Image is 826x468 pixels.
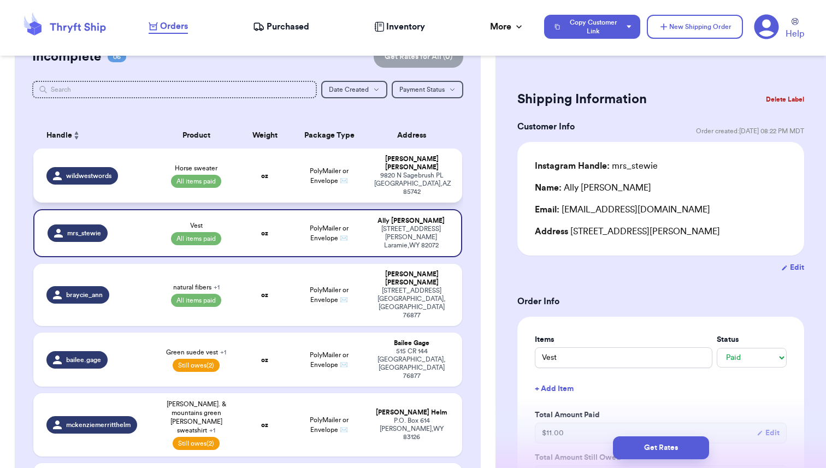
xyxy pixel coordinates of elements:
[517,295,804,308] h3: Order Info
[374,171,449,196] div: 9820 N Sagebrush PL [GEOGRAPHIC_DATA] , AZ 85742
[490,20,524,33] div: More
[66,171,111,180] span: wildwestwords
[261,173,268,179] strong: oz
[374,270,449,287] div: [PERSON_NAME] [PERSON_NAME]
[781,262,804,273] button: Edit
[190,221,203,230] span: Vest
[374,347,449,380] div: 515 CR 144 [GEOGRAPHIC_DATA] , [GEOGRAPHIC_DATA] 76877
[786,18,804,40] a: Help
[329,86,369,93] span: Date Created
[535,225,787,238] div: [STREET_ADDRESS][PERSON_NAME]
[374,155,449,171] div: [PERSON_NAME] [PERSON_NAME]
[535,181,651,194] div: Ally [PERSON_NAME]
[214,284,220,291] span: + 1
[173,437,220,450] span: Still owes (2)
[173,283,220,292] span: natural fibers
[267,20,309,33] span: Purchased
[374,20,425,33] a: Inventory
[253,20,309,33] a: Purchased
[535,183,562,192] span: Name:
[530,377,791,401] button: + Add Item
[310,287,349,303] span: PolyMailer or Envelope ✉️
[535,203,787,216] div: [EMAIL_ADDRESS][DOMAIN_NAME]
[535,227,568,236] span: Address
[154,122,239,149] th: Product
[261,357,268,363] strong: oz
[66,420,131,429] span: mckenziemerritthelm
[261,230,268,236] strong: oz
[310,168,349,184] span: PolyMailer or Envelope ✉️
[374,46,463,68] button: Get Rates for All (0)
[261,422,268,428] strong: oz
[374,417,449,441] div: P.O. Box 614 [PERSON_NAME] , WY 83126
[108,51,126,62] span: 06
[321,81,387,98] button: Date Created
[209,427,215,434] span: + 1
[32,48,101,66] h2: Incomplete
[392,81,463,98] button: Payment Status
[66,356,101,364] span: bailee.gage
[149,20,188,34] a: Orders
[32,81,317,98] input: Search
[535,159,658,173] div: mrs_stewie
[239,122,291,149] th: Weight
[368,122,462,149] th: Address
[374,287,449,319] div: [STREET_ADDRESS] [GEOGRAPHIC_DATA] , [GEOGRAPHIC_DATA] 76877
[173,359,220,372] span: Still owes (2)
[171,232,221,245] span: All items paid
[374,339,449,347] div: Bailee Gage
[544,15,640,39] button: Copy Customer Link
[175,164,217,173] span: Horse sweater
[517,91,647,108] h2: Shipping Information
[171,294,221,307] span: All items paid
[46,130,72,141] span: Handle
[66,291,103,299] span: braycie_ann
[310,417,349,433] span: PolyMailer or Envelope ✉️
[535,162,610,170] span: Instagram Handle:
[160,20,188,33] span: Orders
[291,122,368,149] th: Package Type
[261,292,268,298] strong: oz
[67,229,101,238] span: mrs_stewie
[399,86,445,93] span: Payment Status
[696,127,804,135] span: Order created: [DATE] 08:22 PM MDT
[786,27,804,40] span: Help
[647,15,743,39] button: New Shipping Order
[613,436,709,459] button: Get Rates
[374,408,449,417] div: [PERSON_NAME] Helm
[717,334,787,345] label: Status
[310,225,349,241] span: PolyMailer or Envelope ✉️
[535,334,712,345] label: Items
[160,400,233,435] span: [PERSON_NAME]. & mountains green [PERSON_NAME] sweatshirt
[310,352,349,368] span: PolyMailer or Envelope ✉️
[374,217,448,225] div: Ally [PERSON_NAME]
[386,20,425,33] span: Inventory
[535,205,559,214] span: Email:
[374,225,448,250] div: [STREET_ADDRESS][PERSON_NAME] Laramie , WY 82072
[762,87,809,111] button: Delete Label
[535,410,787,420] label: Total Amount Paid
[72,129,81,142] button: Sort ascending
[171,175,221,188] span: All items paid
[166,348,226,357] span: Green suede vest
[220,349,226,356] span: + 1
[517,120,575,133] h3: Customer Info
